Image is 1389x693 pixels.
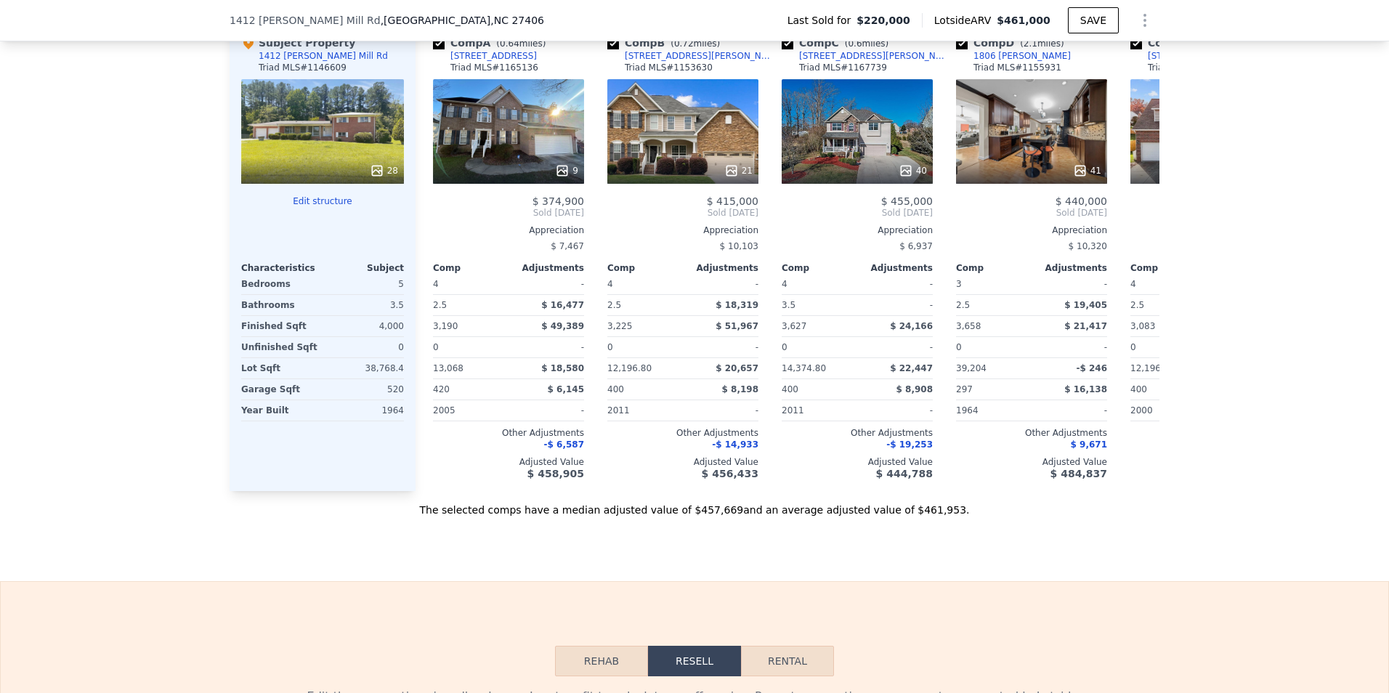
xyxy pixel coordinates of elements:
div: - [860,337,933,357]
div: 2005 [433,400,506,421]
div: 520 [325,379,404,400]
span: $ 6,937 [899,241,933,251]
div: Other Adjustments [782,427,933,439]
a: [STREET_ADDRESS] [1130,50,1234,62]
span: $ 455,000 [881,195,933,207]
span: 3,627 [782,321,806,331]
a: [STREET_ADDRESS][PERSON_NAME] [607,50,776,62]
div: 1412 [PERSON_NAME] Mill Rd [259,50,388,62]
button: Edit structure [241,195,404,207]
span: 400 [782,384,798,394]
div: Lot Sqft [241,358,320,378]
div: [STREET_ADDRESS][PERSON_NAME] [799,50,950,62]
div: Subject Property [241,36,355,50]
div: Adjusted Value [607,456,758,468]
span: $ 456,433 [702,468,758,479]
div: 4,000 [325,316,404,336]
span: Sold [DATE] [433,207,584,219]
span: 2.1 [1024,38,1037,49]
div: 2000 [1130,400,1203,421]
div: 1806 [PERSON_NAME] [973,50,1071,62]
div: - [1034,400,1107,421]
div: Subject [323,262,404,274]
div: 28 [370,163,398,178]
div: Appreciation [782,224,933,236]
span: -$ 6,587 [544,439,584,450]
div: Comp [956,262,1032,274]
span: ( miles) [665,38,726,49]
span: 420 [433,384,450,394]
span: 0 [433,342,439,352]
span: Sold [DATE] [782,207,933,219]
div: 9 [555,163,578,178]
div: 40 [899,163,927,178]
div: 3.5 [325,295,404,315]
div: - [686,337,758,357]
div: 41 [1073,163,1101,178]
span: 12,196.80 [607,363,652,373]
span: 0.64 [500,38,519,49]
div: Garage Sqft [241,379,320,400]
div: Comp [782,262,857,274]
span: 4 [433,279,439,289]
span: ( miles) [1014,38,1069,49]
div: 38,768.4 [325,358,404,378]
div: 21 [724,163,753,178]
div: Adjustments [509,262,584,274]
div: Other Adjustments [956,427,1107,439]
span: $ 16,477 [541,300,584,310]
span: -$ 14,933 [712,439,758,450]
span: 0.72 [674,38,694,49]
span: $ 444,788 [876,468,933,479]
div: Appreciation [956,224,1107,236]
div: 5 [325,274,404,294]
div: Comp C [782,36,894,50]
span: 39,204 [956,363,987,373]
div: - [860,400,933,421]
span: 400 [1130,384,1147,394]
div: 2.5 [433,295,506,315]
div: 1964 [325,400,404,421]
div: Bedrooms [241,274,320,294]
span: 400 [607,384,624,394]
span: Lotside ARV [934,13,997,28]
span: Last Sold for [787,13,857,28]
div: - [860,295,933,315]
div: [STREET_ADDRESS][PERSON_NAME] [625,50,776,62]
span: -$ 19,253 [886,439,933,450]
div: - [686,274,758,294]
div: 2.5 [956,295,1029,315]
span: $220,000 [857,13,910,28]
span: $ 374,900 [532,195,584,207]
span: 0 [956,342,962,352]
div: - [686,400,758,421]
span: $ 484,837 [1050,468,1107,479]
div: Adjusted Value [782,456,933,468]
span: 3,658 [956,321,981,331]
span: $ 16,138 [1064,384,1107,394]
span: 3,225 [607,321,632,331]
div: Adjusted Value [1130,456,1281,468]
div: [STREET_ADDRESS] [1148,50,1234,62]
div: Appreciation [1130,224,1281,236]
div: [STREET_ADDRESS] [450,50,537,62]
div: - [511,400,584,421]
span: $ 49,389 [541,321,584,331]
button: Rehab [555,646,648,676]
div: 2011 [607,400,680,421]
button: Rental [741,646,834,676]
span: $ 440,000 [1056,195,1107,207]
span: 0 [607,342,613,352]
span: $ 7,467 [551,241,584,251]
span: 0.6 [848,38,862,49]
span: 4 [607,279,613,289]
span: -$ 246 [1076,363,1107,373]
span: $ 415,000 [707,195,758,207]
span: $ 22,447 [890,363,933,373]
div: 2.5 [607,295,680,315]
div: Other Adjustments [433,427,584,439]
div: 2.5 [1130,295,1203,315]
div: Triad MLS # 1163928 [1148,62,1236,73]
div: Triad MLS # 1146609 [259,62,347,73]
span: $ 8,908 [896,384,933,394]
